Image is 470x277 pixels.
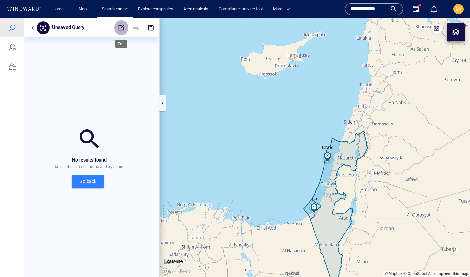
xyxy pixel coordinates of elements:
[144,2,158,17] button: Save query
[164,241,183,247] img: satellite
[48,4,68,15] button: Home
[77,159,99,167] span: Go back
[443,248,465,272] iframe: Chat
[216,4,265,15] a: Compliance service tool
[385,253,402,258] a: Mapbox
[50,4,87,16] button: Unsaved Query
[181,4,211,15] a: Area analysis
[72,157,104,170] button: Go back
[273,5,290,13] span: More
[52,5,84,14] p: Unsaved Query
[99,4,130,15] a: Search engine
[76,4,91,15] a: Map
[166,240,183,247] p: Satellite
[136,4,176,15] a: Explore companies
[270,4,296,15] button: More
[73,4,94,15] button: Map
[437,253,468,258] a: Map feedback
[430,5,438,13] div: Notification center
[162,250,190,257] a: Mapbox logo
[403,253,435,258] a: OpenStreetMap
[54,146,124,152] p: Adjust the search criteria and try again.
[54,138,124,146] p: No results found
[50,4,66,15] a: Home
[456,6,461,12] span: MI
[452,3,465,15] button: MI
